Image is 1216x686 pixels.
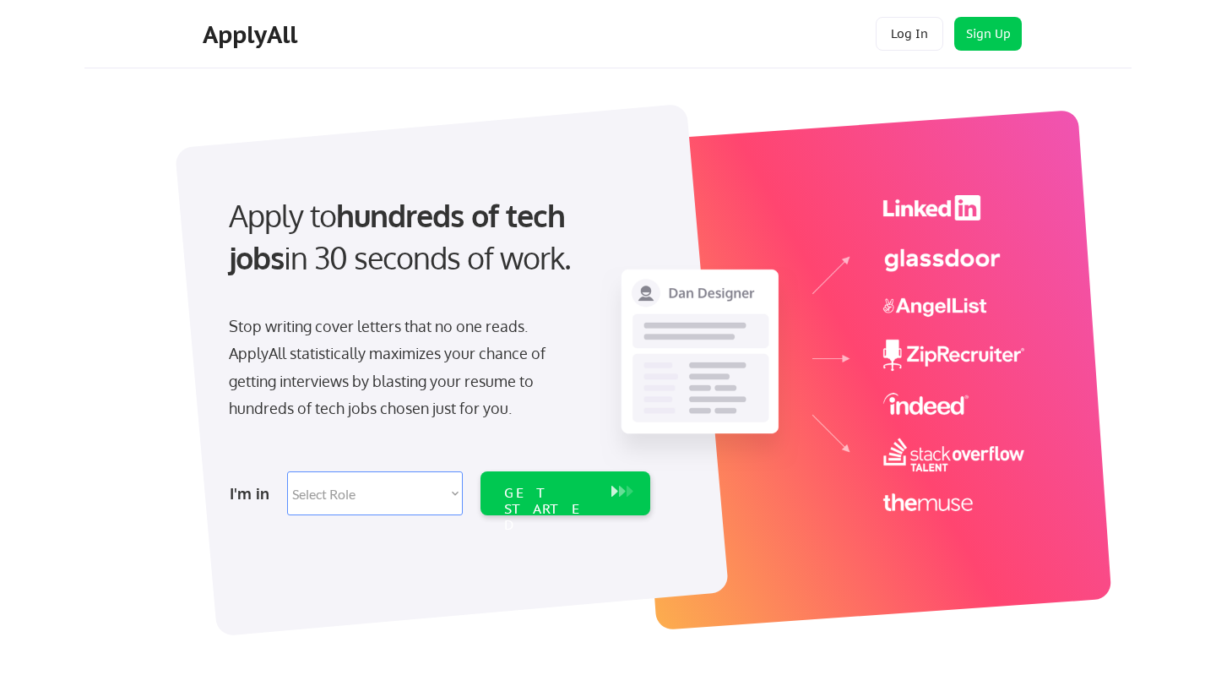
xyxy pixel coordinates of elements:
div: I'm in [230,480,277,507]
button: Sign Up [954,17,1022,51]
button: Log In [876,17,943,51]
div: Apply to in 30 seconds of work. [229,194,643,280]
div: GET STARTED [504,485,594,534]
div: Stop writing cover letters that no one reads. ApplyAll statistically maximizes your chance of get... [229,313,576,422]
strong: hundreds of tech jobs [229,196,573,276]
div: ApplyAll [203,20,302,49]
